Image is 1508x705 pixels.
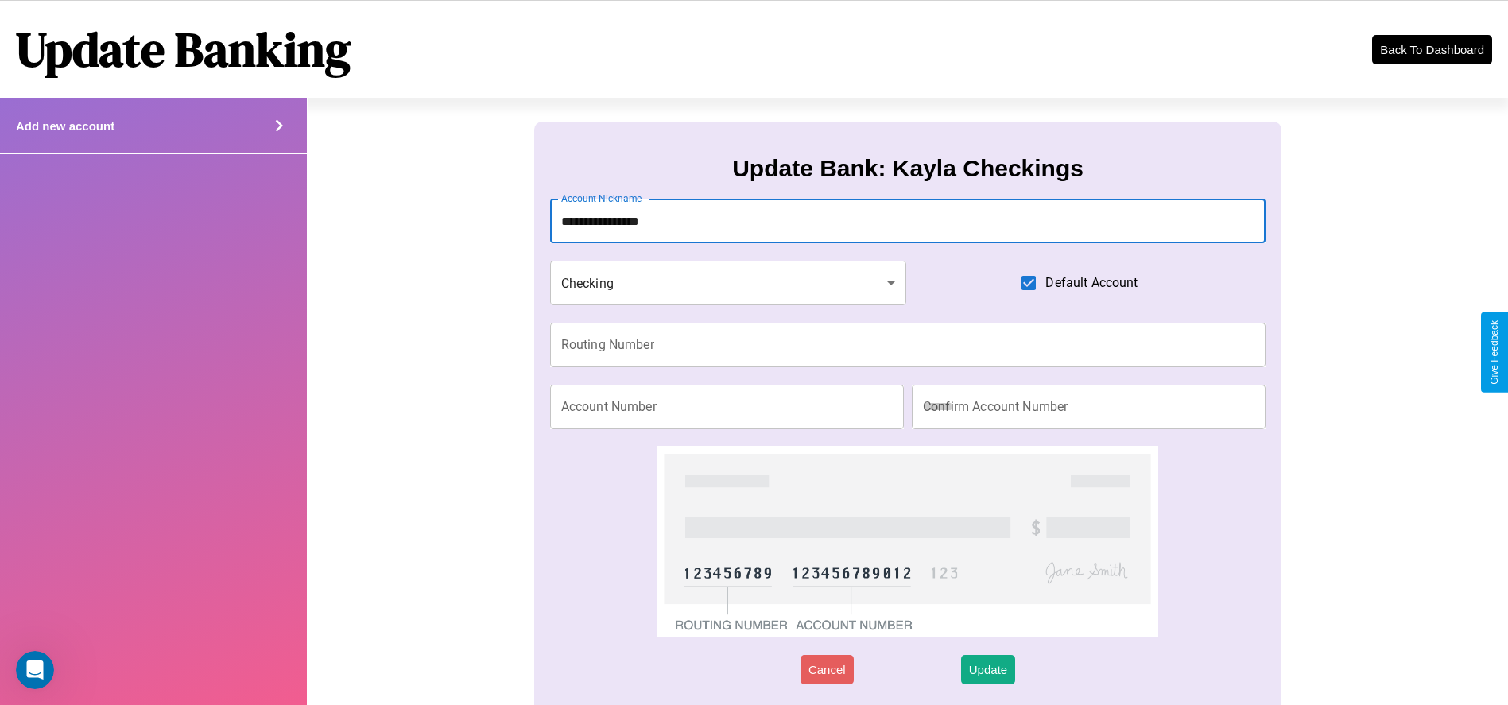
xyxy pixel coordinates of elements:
[16,119,114,133] h4: Add new account
[16,17,351,82] h1: Update Banking
[561,192,642,205] label: Account Nickname
[801,655,854,684] button: Cancel
[1372,35,1492,64] button: Back To Dashboard
[732,155,1084,182] h3: Update Bank: Kayla Checkings
[550,261,906,305] div: Checking
[961,655,1015,684] button: Update
[657,446,1159,637] img: check
[1489,320,1500,385] div: Give Feedback
[1045,273,1138,292] span: Default Account
[16,651,54,689] iframe: Intercom live chat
